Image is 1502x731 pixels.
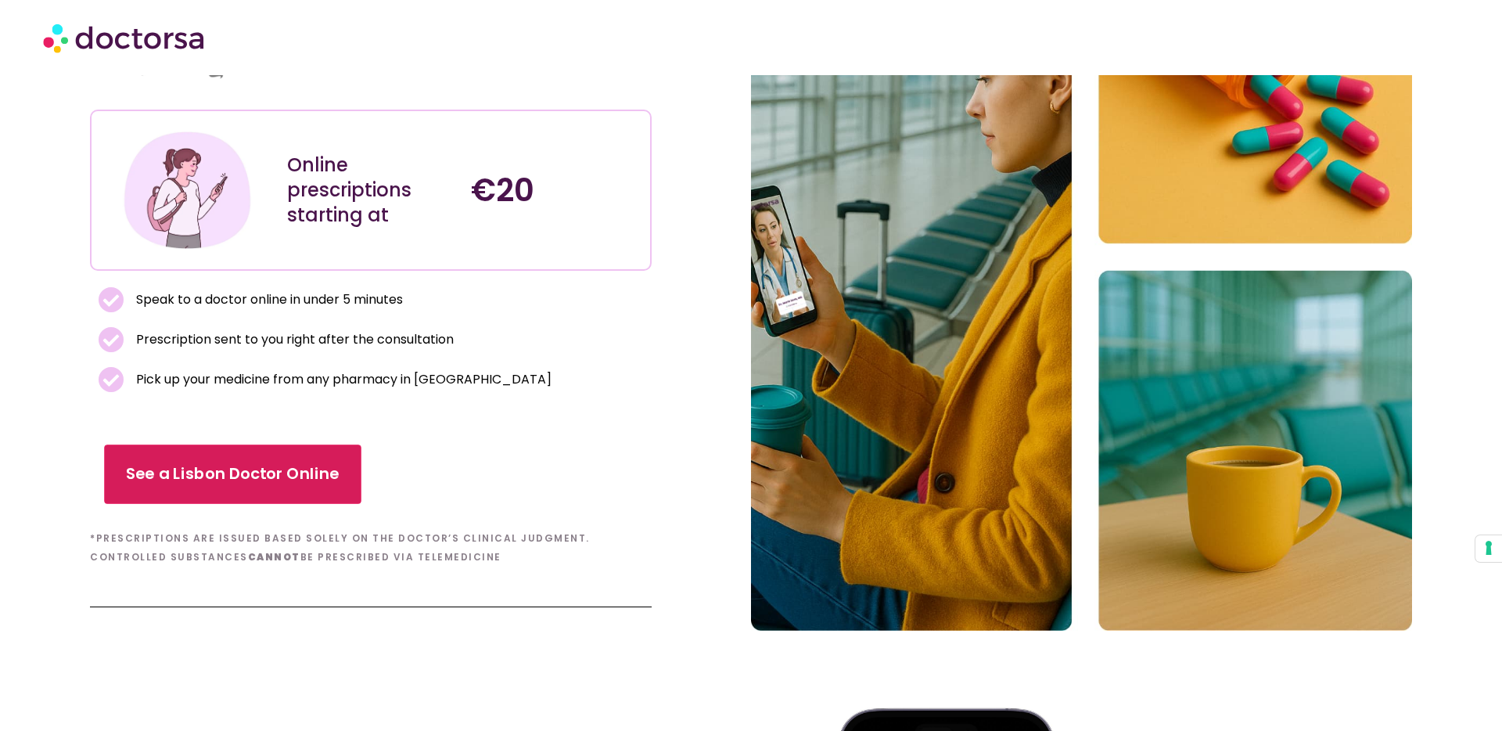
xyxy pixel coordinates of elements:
div: Online prescriptions starting at [287,153,455,228]
b: cannot [248,550,300,564]
h6: *Prescriptions are issued based solely on the doctor’s clinical judgment. Controlled substances b... [90,529,652,567]
img: Illustration depicting a young woman in a casual outfit, engaged with her smartphone. She has a p... [120,123,255,257]
span: Speak to a doctor online in under 5 minutes [132,289,403,311]
button: Your consent preferences for tracking technologies [1475,535,1502,562]
a: See a Lisbon Doctor Online [104,445,361,504]
h4: €20 [471,171,639,209]
span: Pick up your medicine from any pharmacy in [GEOGRAPHIC_DATA] [132,369,552,391]
span: See a Lisbon Doctor Online [126,463,340,486]
span: Prescription sent to you right after the consultation [132,329,454,351]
